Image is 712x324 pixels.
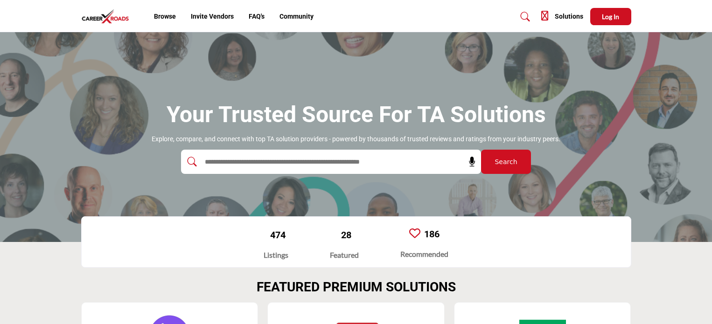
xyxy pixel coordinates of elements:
[602,13,619,21] span: Log In
[330,249,359,261] div: Featured
[154,13,176,20] a: Browse
[279,13,314,20] a: Community
[264,249,288,261] div: Listings
[81,9,134,24] img: Site Logo
[191,13,234,20] a: Invite Vendors
[495,157,517,167] span: Search
[257,279,456,295] h2: FEATURED PREMIUM SOLUTIONS
[167,100,546,129] h1: Your Trusted Source for TA Solutions
[409,227,420,241] a: Go to Recommended
[481,150,531,174] button: Search
[424,228,440,240] a: 186
[590,8,631,25] button: Log In
[270,229,286,241] a: 474
[152,135,560,144] p: Explore, compare, and connect with top TA solution providers - powered by thousands of trusted re...
[341,229,351,241] a: 28
[541,11,583,22] div: Solutions
[511,9,536,24] a: Search
[249,13,265,20] a: FAQ's
[555,12,583,21] h5: Solutions
[400,248,448,260] div: Recommended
